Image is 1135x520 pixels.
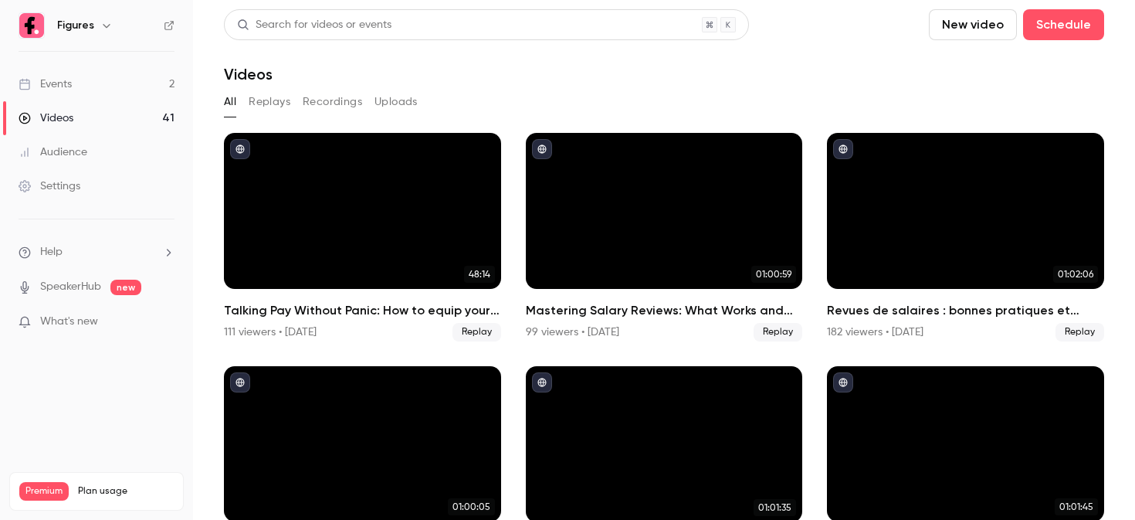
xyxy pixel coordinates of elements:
[827,325,923,340] div: 182 viewers • [DATE]
[224,65,273,83] h1: Videos
[57,18,94,33] h6: Figures
[78,485,174,498] span: Plan usage
[237,17,391,33] div: Search for videos or events
[249,90,290,114] button: Replays
[374,90,418,114] button: Uploads
[532,372,552,393] button: published
[224,133,501,342] a: 48:14Talking Pay Without Panic: How to equip your managers for the transparency shift111 viewers ...
[224,325,317,340] div: 111 viewers • [DATE]
[833,372,853,393] button: published
[754,323,802,342] span: Replay
[110,280,141,295] span: new
[464,266,495,283] span: 48:14
[40,244,63,260] span: Help
[303,90,362,114] button: Recordings
[19,482,69,501] span: Premium
[1055,498,1098,515] span: 01:01:45
[19,144,87,160] div: Audience
[827,301,1104,320] h2: Revues de salaires : bonnes pratiques et pièges à éviter
[452,323,501,342] span: Replay
[754,499,796,516] span: 01:01:35
[19,178,80,194] div: Settings
[1023,9,1104,40] button: Schedule
[1055,323,1104,342] span: Replay
[19,110,73,126] div: Videos
[526,325,619,340] div: 99 viewers • [DATE]
[230,372,250,393] button: published
[19,13,44,38] img: Figures
[224,133,501,342] li: Talking Pay Without Panic: How to equip your managers for the transparency shift
[40,314,98,330] span: What's new
[526,133,803,342] a: 01:00:59Mastering Salary Reviews: What Works and What to Watch Out For99 viewers • [DATE]Replay
[827,133,1104,342] li: Revues de salaires : bonnes pratiques et pièges à éviter
[224,9,1104,511] section: Videos
[827,133,1104,342] a: 01:02:06Revues de salaires : bonnes pratiques et pièges à éviter182 viewers • [DATE]Replay
[156,315,174,329] iframe: Noticeable Trigger
[1053,266,1098,283] span: 01:02:06
[448,498,495,515] span: 01:00:05
[532,139,552,159] button: published
[224,90,236,114] button: All
[751,266,796,283] span: 01:00:59
[19,76,72,92] div: Events
[833,139,853,159] button: published
[224,301,501,320] h2: Talking Pay Without Panic: How to equip your managers for the transparency shift
[40,279,101,295] a: SpeakerHub
[526,133,803,342] li: Mastering Salary Reviews: What Works and What to Watch Out For
[526,301,803,320] h2: Mastering Salary Reviews: What Works and What to Watch Out For
[230,139,250,159] button: published
[929,9,1017,40] button: New video
[19,244,174,260] li: help-dropdown-opener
